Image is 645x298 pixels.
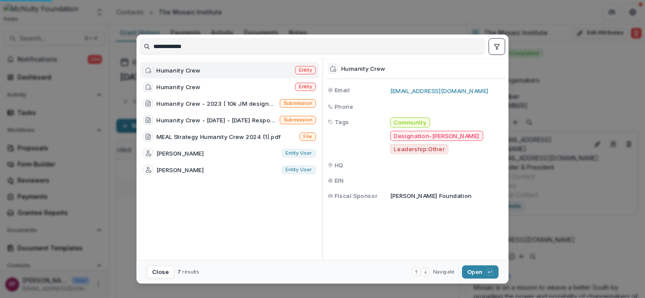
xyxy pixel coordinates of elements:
span: Submission [284,117,312,123]
span: Leadership:Other [394,146,444,152]
span: Entity user [285,150,312,156]
span: Submission [284,100,312,106]
div: Humanity Crew - 2023 ( 10k JM designation paid as part of $35k payment. Paid through fiscal spons... [156,99,277,108]
span: Phone [335,102,354,111]
button: Close [146,265,174,278]
span: Designation-[PERSON_NAME] [394,132,479,139]
div: [PERSON_NAME] [156,149,204,158]
span: HQ [335,161,343,170]
span: Entity user [285,166,312,173]
a: [EMAIL_ADDRESS][DOMAIN_NAME] [390,87,489,94]
span: Email [335,86,350,94]
button: toggle filters [489,38,505,55]
span: Navigate [433,268,455,276]
div: Humanity Crew [156,83,201,91]
span: Tags [335,118,349,126]
p: [PERSON_NAME] Foundation [390,191,503,200]
span: File [303,133,312,139]
span: Entity [299,83,312,90]
button: Open [462,265,499,278]
span: 7 [177,269,181,275]
div: [PERSON_NAME] [156,166,204,174]
div: Humanity Crew [341,65,385,72]
span: Entity [299,67,312,73]
span: results [182,269,199,275]
div: MEAL Strategy Humanity Crew 2024 (1).pdf [156,132,281,141]
div: Humanity Crew [156,66,201,75]
span: Fiscal Sponsor [335,191,378,200]
span: Community [394,119,426,126]
span: EIN [335,176,344,185]
div: Humanity Crew - [DATE] - [DATE] Response Fund [156,116,277,125]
